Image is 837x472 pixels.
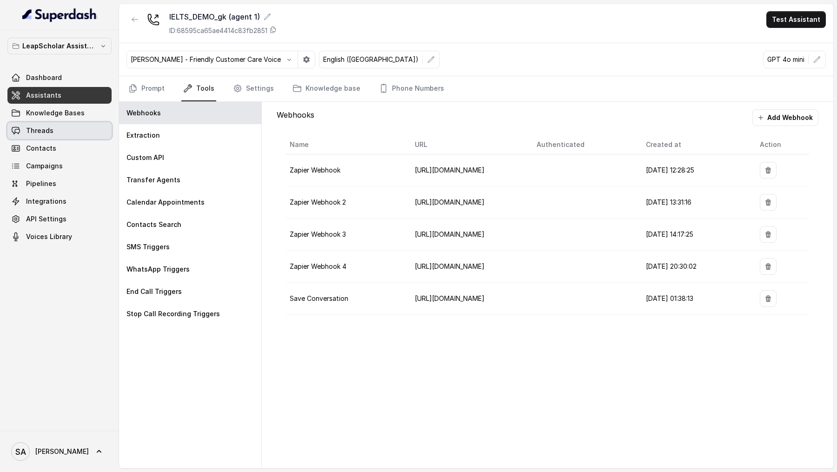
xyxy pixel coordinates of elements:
[277,109,314,126] p: Webhooks
[415,294,485,302] span: [URL][DOMAIN_NAME]
[646,262,697,270] span: [DATE] 20:30:02
[181,76,216,101] a: Tools
[126,198,205,207] p: Calendar Appointments
[126,220,181,229] p: Contacts Search
[7,175,112,192] a: Pipelines
[529,135,638,154] th: Authenticated
[26,161,63,171] span: Campaigns
[752,109,818,126] button: Add Webhook
[7,122,112,139] a: Threads
[126,153,164,162] p: Custom API
[7,105,112,121] a: Knowledge Bases
[415,230,485,238] span: [URL][DOMAIN_NAME]
[752,135,809,154] th: Action
[26,73,62,82] span: Dashboard
[126,242,170,252] p: SMS Triggers
[7,158,112,174] a: Campaigns
[415,198,485,206] span: [URL][DOMAIN_NAME]
[290,198,346,206] span: Zapier Webhook 2
[22,40,97,52] p: LeapScholar Assistant
[646,294,693,302] span: [DATE] 01:38:13
[7,69,112,86] a: Dashboard
[231,76,276,101] a: Settings
[638,135,753,154] th: Created at
[290,294,348,302] span: Save Conversation
[126,108,161,118] p: Webhooks
[377,76,446,101] a: Phone Numbers
[15,447,26,457] text: SA
[26,144,56,153] span: Contacts
[126,175,180,185] p: Transfer Agents
[126,265,190,274] p: WhatsApp Triggers
[35,447,89,456] span: [PERSON_NAME]
[26,126,53,135] span: Threads
[7,439,112,465] a: [PERSON_NAME]
[7,38,112,54] button: LeapScholar Assistant
[290,262,346,270] span: Zapier Webhook 4
[291,76,362,101] a: Knowledge base
[7,87,112,104] a: Assistants
[766,11,826,28] button: Test Assistant
[7,228,112,245] a: Voices Library
[126,76,826,101] nav: Tabs
[22,7,97,22] img: light.svg
[126,76,166,101] a: Prompt
[26,214,66,224] span: API Settings
[126,309,220,319] p: Stop Call Recording Triggers
[26,232,72,241] span: Voices Library
[126,287,182,296] p: End Call Triggers
[169,11,277,22] div: IELTS_DEMO_gk (agent 1)
[26,197,66,206] span: Integrations
[26,91,61,100] span: Assistants
[26,179,56,188] span: Pipelines
[290,230,346,238] span: Zapier Webhook 3
[7,211,112,227] a: API Settings
[646,166,694,174] span: [DATE] 12:28:25
[126,131,160,140] p: Extraction
[767,55,804,64] p: GPT 4o mini
[407,135,529,154] th: URL
[7,140,112,157] a: Contacts
[7,193,112,210] a: Integrations
[131,55,281,64] p: [PERSON_NAME] - Friendly Customer Care Voice
[415,166,485,174] span: [URL][DOMAIN_NAME]
[26,108,85,118] span: Knowledge Bases
[290,166,340,174] span: Zapier Webhook
[169,26,267,35] p: ID: 68595ca65ae4414c83fb2851
[415,262,485,270] span: [URL][DOMAIN_NAME]
[323,55,418,64] p: English ([GEOGRAPHIC_DATA])
[646,198,691,206] span: [DATE] 13:31:16
[286,135,407,154] th: Name
[646,230,693,238] span: [DATE] 14:17:25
